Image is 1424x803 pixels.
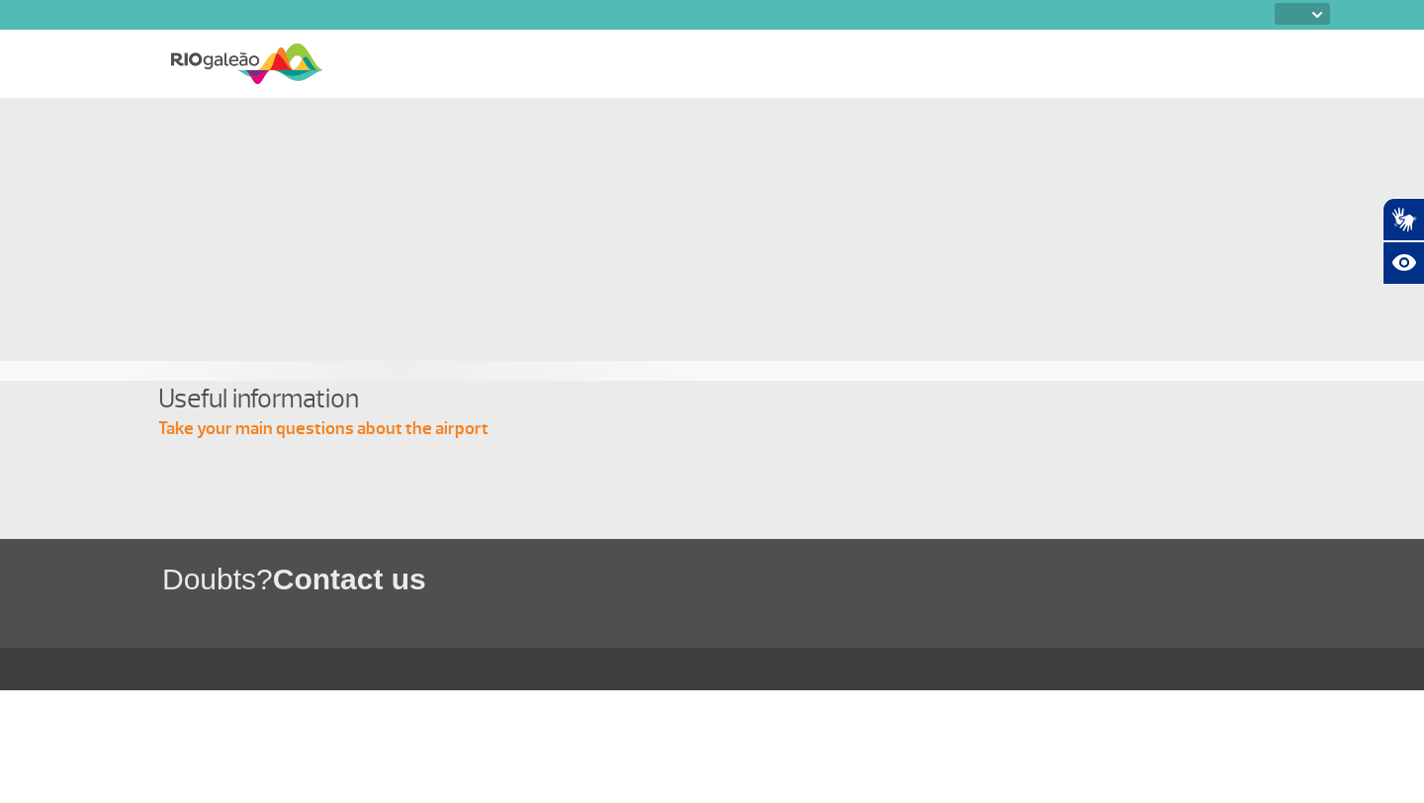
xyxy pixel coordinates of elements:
[162,559,1424,599] h1: Doubts?
[158,381,1266,417] h4: Useful information
[1382,198,1424,241] button: Abrir tradutor de língua de sinais.
[158,417,1266,441] p: Take your main questions about the airport
[1382,198,1424,285] div: Plugin de acessibilidade da Hand Talk.
[1382,241,1424,285] button: Abrir recursos assistivos.
[273,563,426,595] span: Contact us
